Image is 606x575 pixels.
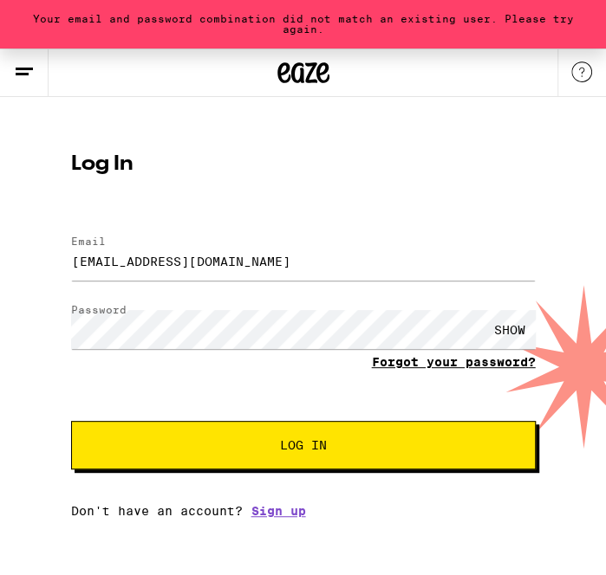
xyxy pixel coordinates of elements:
[71,236,106,247] label: Email
[372,355,536,369] a: Forgot your password?
[280,439,327,451] span: Log In
[71,421,536,469] button: Log In
[37,12,73,28] span: Help
[251,504,306,518] a: Sign up
[484,310,536,349] div: SHOW
[71,154,536,175] h1: Log In
[71,242,536,281] input: Email
[71,304,127,315] label: Password
[71,504,536,518] div: Don't have an account?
